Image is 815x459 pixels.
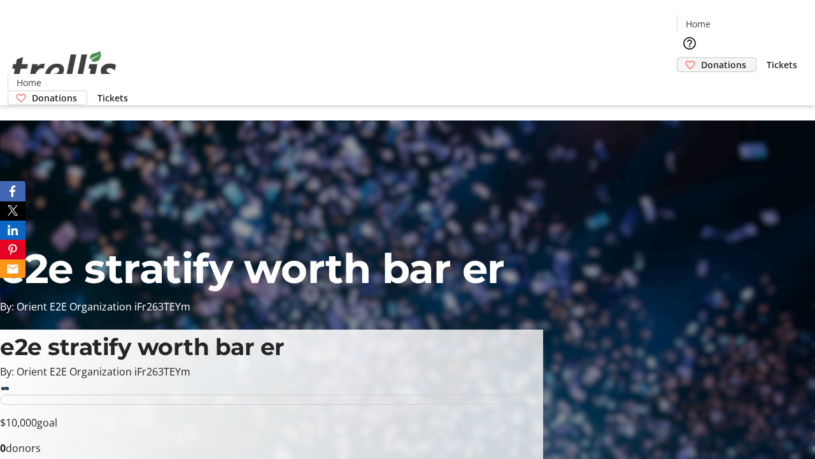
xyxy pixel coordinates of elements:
[32,91,77,105] span: Donations
[677,72,702,98] button: Cart
[8,91,87,105] a: Donations
[677,31,702,56] button: Help
[17,76,41,89] span: Home
[756,58,807,71] a: Tickets
[767,58,797,71] span: Tickets
[677,17,718,31] a: Home
[87,91,138,105] a: Tickets
[686,17,711,31] span: Home
[701,58,746,71] span: Donations
[8,76,49,89] a: Home
[97,91,128,105] span: Tickets
[8,37,121,101] img: Orient E2E Organization iFr263TEYm's Logo
[677,57,756,72] a: Donations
